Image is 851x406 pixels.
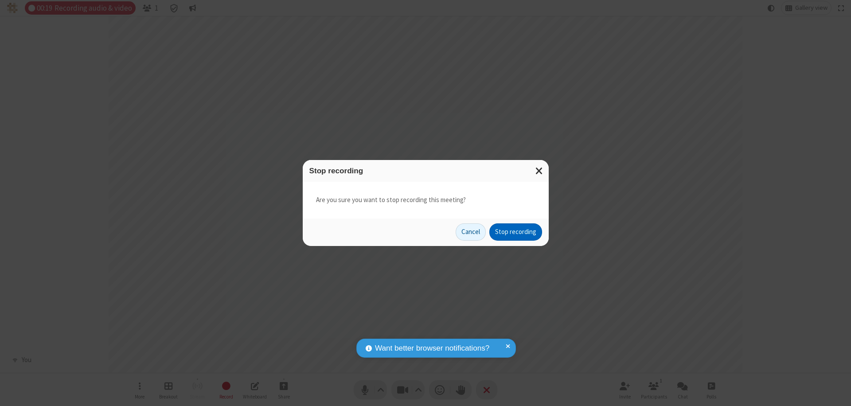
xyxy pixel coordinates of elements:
div: Are you sure you want to stop recording this meeting? [303,182,549,219]
h3: Stop recording [309,167,542,175]
button: Stop recording [489,223,542,241]
span: Want better browser notifications? [375,343,489,354]
button: Close modal [530,160,549,182]
button: Cancel [456,223,486,241]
